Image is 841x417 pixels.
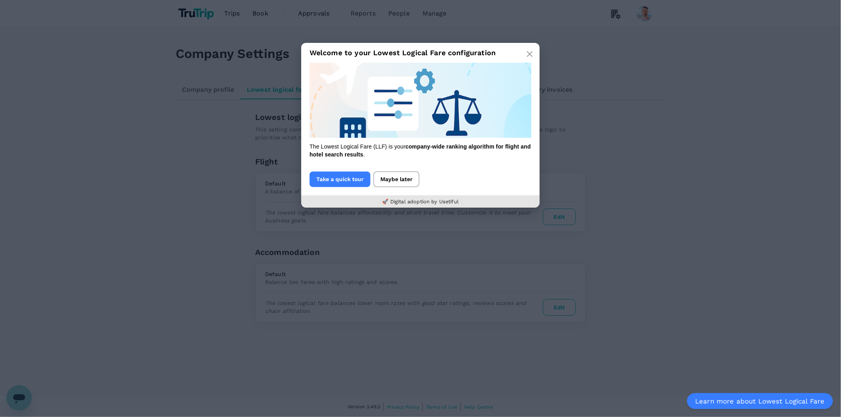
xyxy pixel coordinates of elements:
a: 🚀 Digital adoption by Usetiful [382,199,459,205]
h3: Welcome to your Lowest Logical Fare configuration [301,43,540,63]
span: company-wide ranking algorithm for flight and hotel search results [310,143,531,158]
button: Take a quick tour [310,172,370,187]
span: . [363,151,365,158]
a: Learn more about Lowest Logical Fare [687,393,833,409]
span: The Lowest Logical Fare (LLF) is your [310,143,405,150]
button: Maybe later [374,172,419,187]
